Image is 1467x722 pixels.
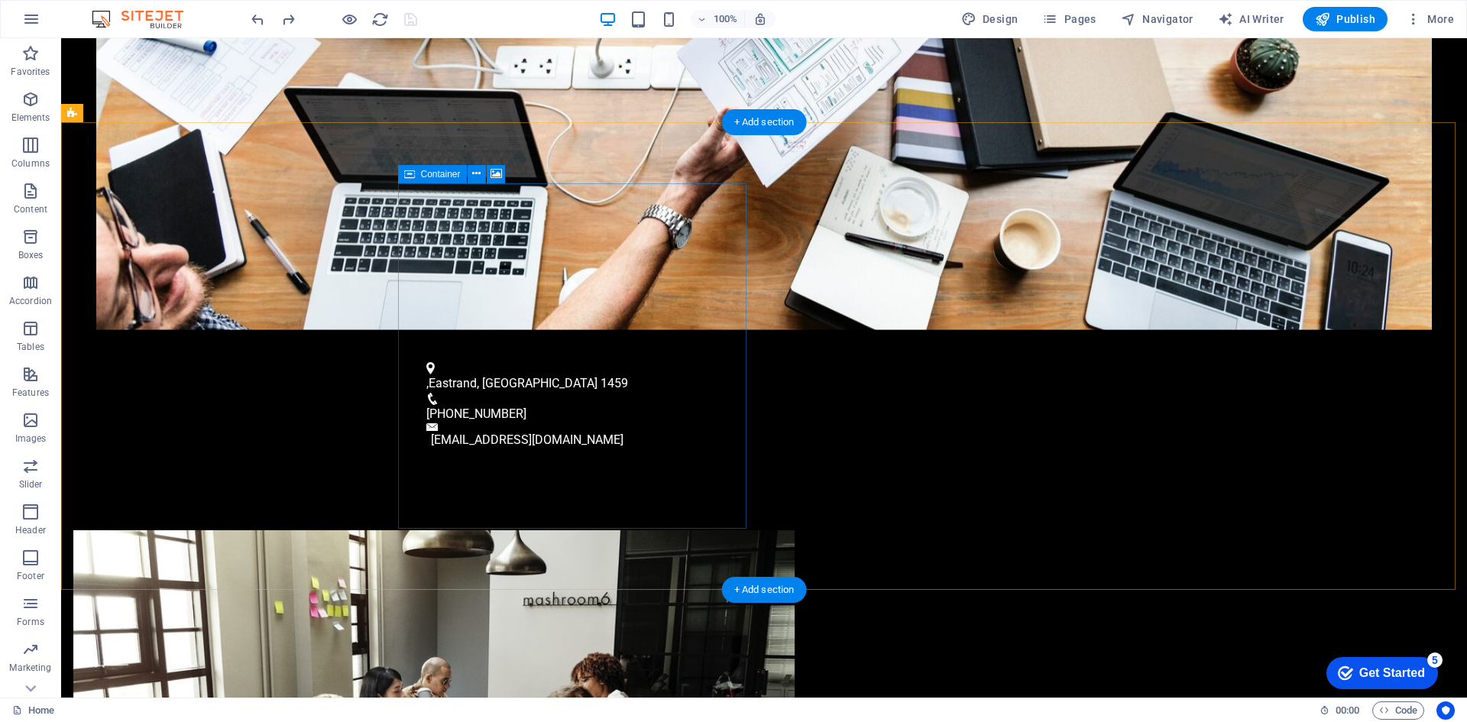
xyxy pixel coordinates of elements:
[1036,7,1102,31] button: Pages
[18,249,44,261] p: Boxes
[17,341,44,353] p: Tables
[955,7,1025,31] button: Design
[714,10,738,28] h6: 100%
[961,11,1018,27] span: Design
[9,662,51,674] p: Marketing
[1212,7,1291,31] button: AI Writer
[14,203,47,215] p: Content
[368,338,536,352] span: Eastrand, [GEOGRAPHIC_DATA]
[1372,701,1424,720] button: Code
[11,66,50,78] p: Favorites
[1406,11,1454,27] span: More
[249,11,267,28] i: Undo: Change text (Ctrl+Z)
[1320,701,1360,720] h6: Session time
[11,8,123,40] div: Get Started 5 items remaining, 0% complete
[11,157,50,170] p: Columns
[17,570,44,582] p: Footer
[44,17,110,31] div: Get Started
[17,616,44,628] p: Forms
[15,432,47,445] p: Images
[1315,11,1375,27] span: Publish
[365,368,465,383] span: [PHONE_NUMBER]
[12,387,49,399] p: Features
[1346,704,1349,716] span: :
[1336,701,1359,720] span: 00 00
[1121,11,1193,27] span: Navigator
[9,295,52,307] p: Accordion
[1218,11,1284,27] span: AI Writer
[722,577,807,603] div: + Add section
[1436,701,1455,720] button: Usercentrics
[112,3,128,18] div: 5
[12,701,54,720] a: Click to cancel selection. Double-click to open Pages
[1400,7,1460,31] button: More
[753,12,767,26] i: On resize automatically adjust zoom level to fit chosen device.
[1042,11,1096,27] span: Pages
[1303,7,1388,31] button: Publish
[370,394,562,409] a: [EMAIL_ADDRESS][DOMAIN_NAME]
[11,112,50,124] p: Elements
[1379,701,1417,720] span: Code
[19,478,43,491] p: Slider
[722,109,807,135] div: + Add section
[280,11,297,28] i: Redo: Delete elements (Ctrl+Y, ⌘+Y)
[248,10,267,28] button: undo
[691,10,745,28] button: 100%
[15,524,46,536] p: Header
[279,10,297,28] button: redo
[421,170,461,179] span: Container
[371,10,389,28] button: reload
[88,10,202,28] img: Editor Logo
[955,7,1025,31] div: Design (Ctrl+Alt+Y)
[539,338,567,352] span: 1459
[1115,7,1200,31] button: Navigator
